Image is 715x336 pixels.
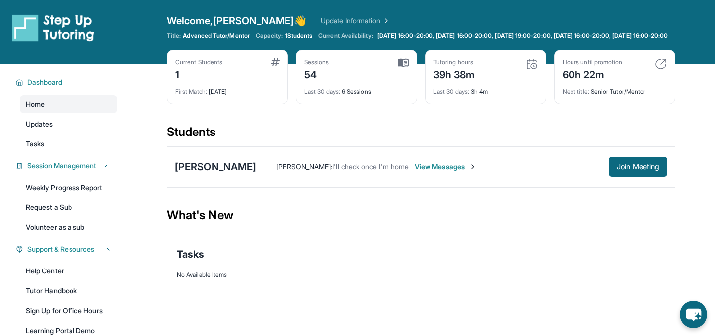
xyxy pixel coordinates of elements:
div: No Available Items [177,271,665,279]
img: Chevron Right [380,16,390,26]
a: Tasks [20,135,117,153]
div: Students [167,124,675,146]
div: 1 [175,66,222,82]
button: chat-button [680,301,707,328]
span: Next title : [563,88,589,95]
span: View Messages [415,162,477,172]
span: Session Management [27,161,96,171]
span: Dashboard [27,77,63,87]
a: Request a Sub [20,199,117,216]
div: Sessions [304,58,329,66]
span: Welcome, [PERSON_NAME] 👋 [167,14,307,28]
a: Update Information [321,16,390,26]
a: Tutor Handbook [20,282,117,300]
a: Sign Up for Office Hours [20,302,117,320]
button: Session Management [23,161,111,171]
span: I'll check once I'm home [332,162,409,171]
div: [PERSON_NAME] [175,160,256,174]
span: Support & Resources [27,244,94,254]
div: What's New [167,194,675,237]
a: [DATE] 16:00-20:00, [DATE] 16:00-20:00, [DATE] 19:00-20:00, [DATE] 16:00-20:00, [DATE] 16:00-20:00 [375,32,670,40]
button: Support & Resources [23,244,111,254]
div: 60h 22m [563,66,622,82]
span: Last 30 days : [304,88,340,95]
span: First Match : [175,88,207,95]
span: 1 Students [285,32,313,40]
div: Hours until promotion [563,58,622,66]
span: [DATE] 16:00-20:00, [DATE] 16:00-20:00, [DATE] 19:00-20:00, [DATE] 16:00-20:00, [DATE] 16:00-20:00 [377,32,668,40]
img: card [271,58,280,66]
span: Capacity: [256,32,283,40]
button: Dashboard [23,77,111,87]
a: Home [20,95,117,113]
div: 3h 4m [433,82,538,96]
span: [PERSON_NAME] : [276,162,332,171]
span: Tasks [177,247,204,261]
div: Senior Tutor/Mentor [563,82,667,96]
span: Title: [167,32,181,40]
a: Weekly Progress Report [20,179,117,197]
span: Join Meeting [617,164,659,170]
a: Updates [20,115,117,133]
img: card [526,58,538,70]
span: Updates [26,119,53,129]
div: Current Students [175,58,222,66]
div: 54 [304,66,329,82]
button: Join Meeting [609,157,667,177]
div: [DATE] [175,82,280,96]
img: Chevron-Right [469,163,477,171]
div: 6 Sessions [304,82,409,96]
img: card [398,58,409,67]
span: Tasks [26,139,44,149]
img: card [655,58,667,70]
div: Tutoring hours [433,58,475,66]
a: Volunteer as a sub [20,218,117,236]
div: 39h 38m [433,66,475,82]
span: Last 30 days : [433,88,469,95]
span: Advanced Tutor/Mentor [183,32,249,40]
span: Home [26,99,45,109]
img: logo [12,14,94,42]
a: Help Center [20,262,117,280]
span: Current Availability: [318,32,373,40]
